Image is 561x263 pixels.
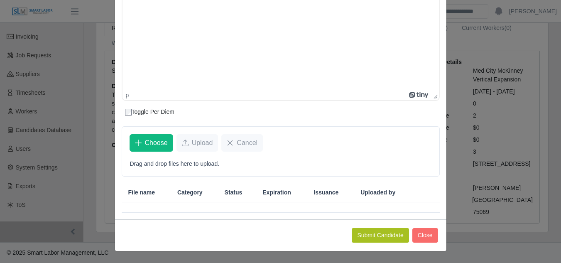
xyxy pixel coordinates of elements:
[130,160,431,168] p: Drag and drop files here to upload.
[192,138,213,148] span: Upload
[145,138,168,148] span: Choose
[225,188,243,197] span: Status
[352,228,409,243] button: Submit Candidate
[176,134,218,152] button: Upload
[125,109,132,116] input: Toggle Per Diem
[128,188,155,197] span: File name
[130,134,173,152] button: Choose
[360,188,395,197] span: Uploaded by
[237,138,257,148] span: Cancel
[221,134,263,152] button: Cancel
[177,188,203,197] span: Category
[409,92,430,98] a: Powered by Tiny
[262,188,291,197] span: Expiration
[430,90,439,100] div: Press the Up and Down arrow keys to resize the editor.
[125,108,175,116] label: Toggle Per Diem
[314,188,338,197] span: Issuance
[412,228,438,243] button: Close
